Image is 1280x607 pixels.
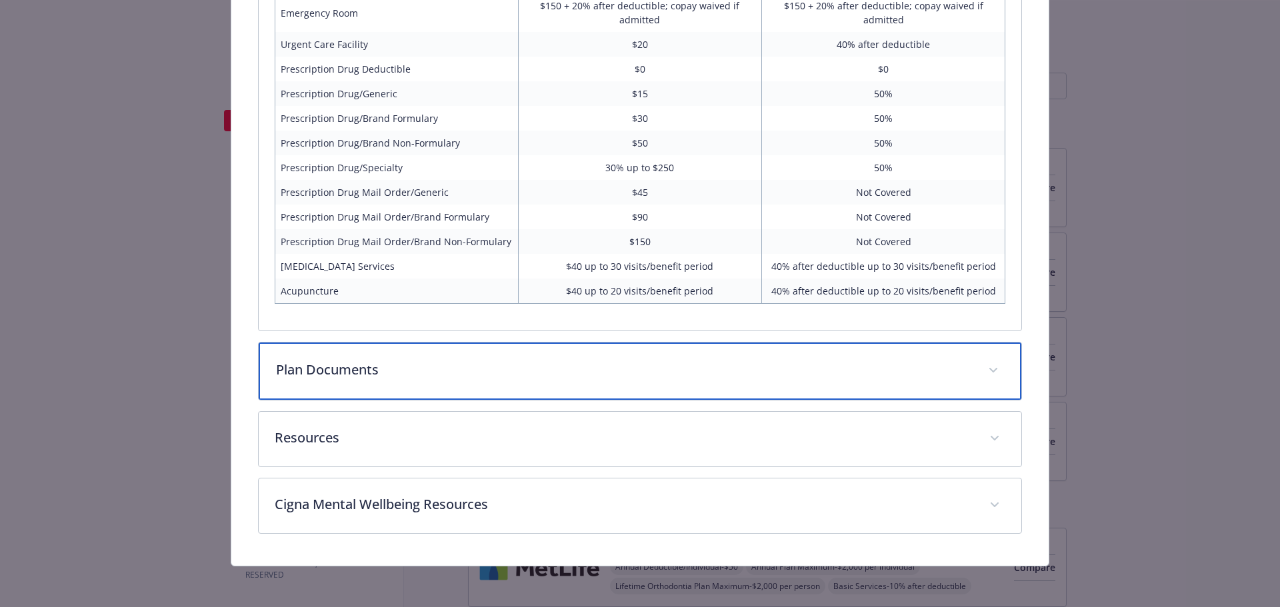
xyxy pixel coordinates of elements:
td: Prescription Drug Mail Order/Generic [275,180,518,205]
td: 50% [762,131,1005,155]
td: Prescription Drug/Generic [275,81,518,106]
div: Cigna Mental Wellbeing Resources [259,478,1022,533]
p: Cigna Mental Wellbeing Resources [275,494,974,514]
td: 50% [762,81,1005,106]
td: $90 [518,205,761,229]
td: $50 [518,131,761,155]
p: Resources [275,428,974,448]
td: [MEDICAL_DATA] Services [275,254,518,279]
td: Not Covered [762,229,1005,254]
td: 50% [762,106,1005,131]
td: $40 up to 20 visits/benefit period [518,279,761,304]
td: Prescription Drug Mail Order/Brand Non-Formulary [275,229,518,254]
td: $0 [762,57,1005,81]
td: $20 [518,32,761,57]
td: Prescription Drug/Brand Formulary [275,106,518,131]
td: Prescription Drug Mail Order/Brand Formulary [275,205,518,229]
td: 30% up to $250 [518,155,761,180]
td: 50% [762,155,1005,180]
p: Plan Documents [276,360,973,380]
td: Acupuncture [275,279,518,304]
td: $0 [518,57,761,81]
td: Not Covered [762,205,1005,229]
td: Prescription Drug/Specialty [275,155,518,180]
td: 40% after deductible [762,32,1005,57]
td: 40% after deductible up to 20 visits/benefit period [762,279,1005,304]
td: Prescription Drug/Brand Non-Formulary [275,131,518,155]
td: Not Covered [762,180,1005,205]
td: $45 [518,180,761,205]
td: Prescription Drug Deductible [275,57,518,81]
td: Urgent Care Facility [275,32,518,57]
div: Resources [259,412,1022,466]
td: $30 [518,106,761,131]
td: 40% after deductible up to 30 visits/benefit period [762,254,1005,279]
div: Plan Documents [259,342,1022,400]
td: $40 up to 30 visits/benefit period [518,254,761,279]
td: $150 [518,229,761,254]
td: $15 [518,81,761,106]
